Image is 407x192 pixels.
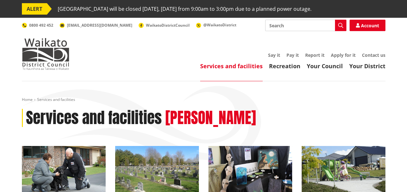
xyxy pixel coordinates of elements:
a: Say it [268,52,280,58]
h1: Services and facilities [26,109,162,127]
a: Apply for it [331,52,356,58]
a: Account [350,20,385,31]
a: Pay it [286,52,299,58]
a: Your Council [307,62,343,70]
span: [EMAIL_ADDRESS][DOMAIN_NAME] [67,23,132,28]
a: Your District [349,62,385,70]
span: [GEOGRAPHIC_DATA] will be closed [DATE], [DATE] from 9:00am to 3:00pm due to a planned power outage. [58,3,312,15]
a: Report it [305,52,325,58]
input: Search input [265,20,346,31]
a: WaikatoDistrictCouncil [139,23,190,28]
span: ALERT [22,3,47,15]
a: 0800 492 452 [22,23,53,28]
a: Home [22,97,33,102]
span: 0800 492 452 [29,23,53,28]
a: Recreation [269,62,300,70]
img: Waikato District Council - Te Kaunihera aa Takiwaa o Waikato [22,38,69,70]
a: @WaikatoDistrict [196,22,236,28]
span: @WaikatoDistrict [203,22,236,28]
span: WaikatoDistrictCouncil [146,23,190,28]
nav: breadcrumb [22,97,385,103]
a: Contact us [362,52,385,58]
h2: [PERSON_NAME] [165,109,256,127]
span: Services and facilities [37,97,75,102]
a: [EMAIL_ADDRESS][DOMAIN_NAME] [60,23,132,28]
a: Services and facilities [200,62,263,70]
